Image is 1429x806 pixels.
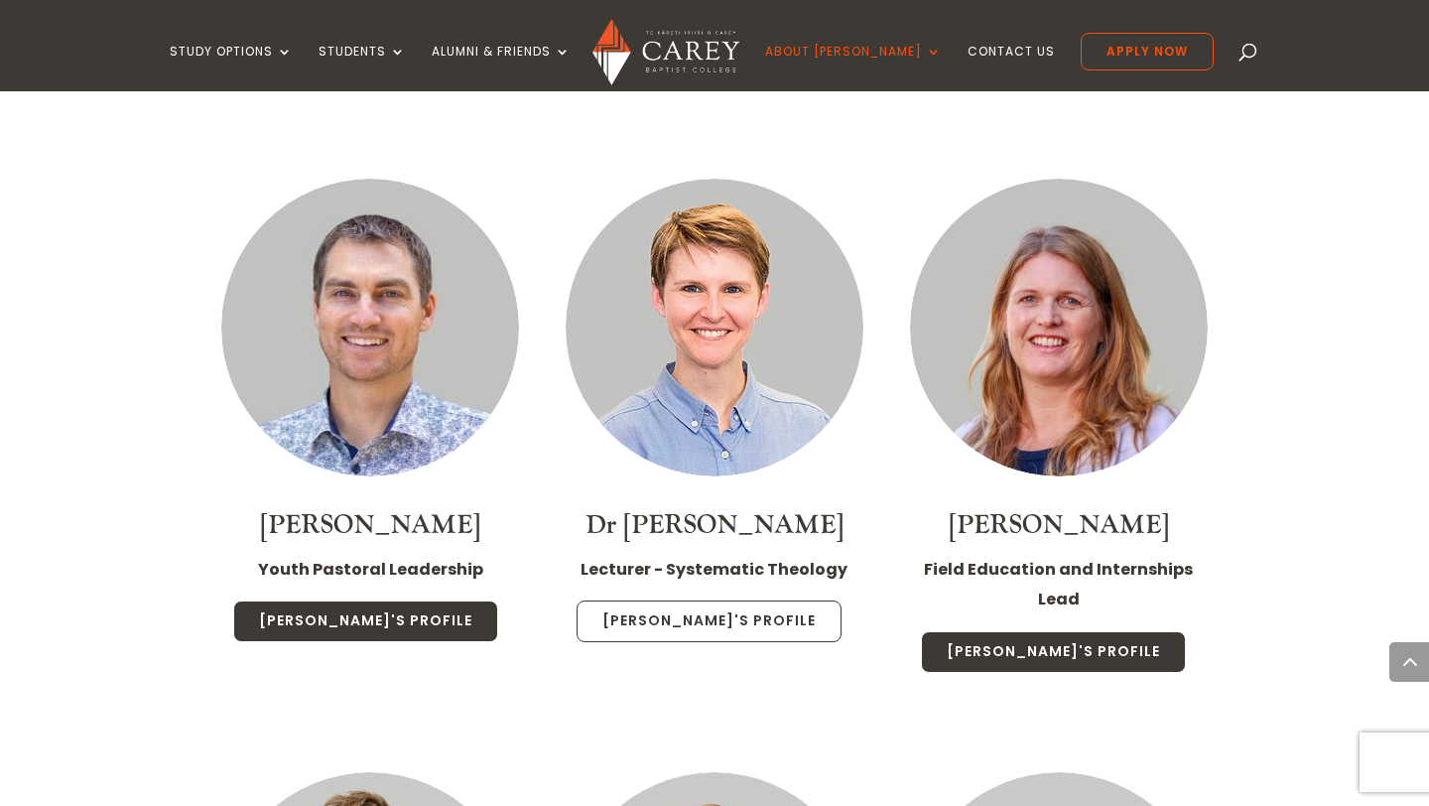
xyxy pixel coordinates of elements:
a: Dr [PERSON_NAME] [585,508,844,542]
a: [PERSON_NAME]'s Profile [233,601,498,642]
a: [PERSON_NAME] [949,508,1169,542]
strong: Lecturer - Systematic Theology [581,558,847,581]
a: Students [319,45,406,91]
a: [PERSON_NAME]'s Profile [577,601,842,642]
img: Nicola Mountfort_300x300 [910,179,1208,476]
strong: Youth Pastoral Leadership [258,558,483,581]
a: About [PERSON_NAME] [765,45,942,91]
a: Alumni & Friends [432,45,571,91]
a: [PERSON_NAME]'s Profile [921,631,1186,673]
img: Carey Baptist College [592,19,738,85]
a: Contact Us [968,45,1055,91]
a: Study Options [170,45,293,91]
a: [PERSON_NAME] [260,508,480,542]
strong: Field Education and Internships Lead [924,558,1193,610]
a: Apply Now [1081,33,1214,70]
